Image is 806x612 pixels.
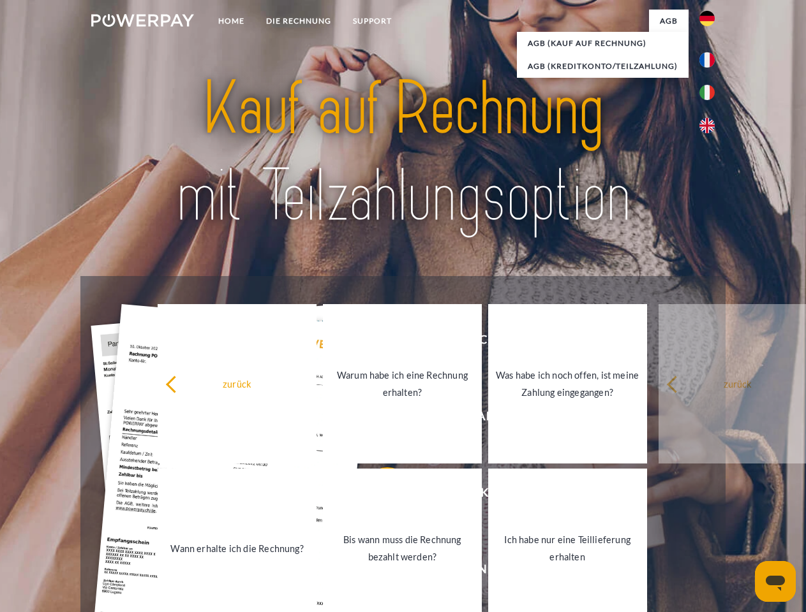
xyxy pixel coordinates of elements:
[488,304,647,463] a: Was habe ich noch offen, ist meine Zahlung eingegangen?
[699,85,715,100] img: it
[517,55,689,78] a: AGB (Kreditkonto/Teilzahlung)
[517,32,689,55] a: AGB (Kauf auf Rechnung)
[496,531,639,565] div: Ich habe nur eine Teillieferung erhalten
[496,367,639,401] div: Was habe ich noch offen, ist meine Zahlung eingegangen?
[165,375,309,392] div: zurück
[342,10,403,33] a: SUPPORT
[207,10,255,33] a: Home
[331,367,474,401] div: Warum habe ich eine Rechnung erhalten?
[699,52,715,68] img: fr
[331,531,474,565] div: Bis wann muss die Rechnung bezahlt werden?
[649,10,689,33] a: agb
[699,11,715,26] img: de
[699,118,715,133] img: en
[255,10,342,33] a: DIE RECHNUNG
[91,14,194,27] img: logo-powerpay-white.svg
[755,561,796,602] iframe: Schaltfläche zum Öffnen des Messaging-Fensters
[122,61,684,244] img: title-powerpay_de.svg
[165,539,309,557] div: Wann erhalte ich die Rechnung?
